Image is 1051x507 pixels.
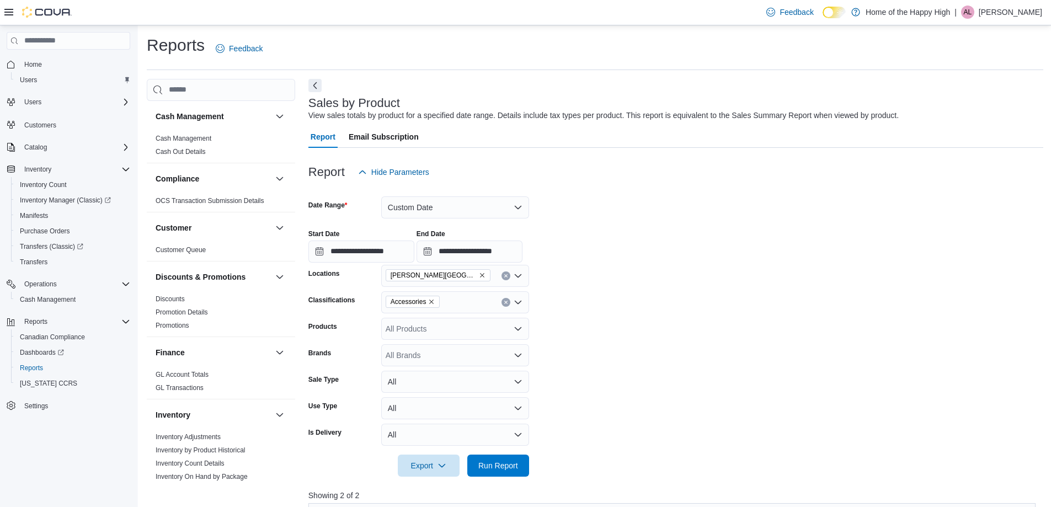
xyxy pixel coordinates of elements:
button: Run Report [467,455,529,477]
label: Is Delivery [308,428,342,437]
span: Promotions [156,321,189,330]
span: Inventory Manager (Classic) [20,196,111,205]
a: Manifests [15,209,52,222]
a: Transfers (Classic) [11,239,135,254]
label: Date Range [308,201,348,210]
span: Manifests [15,209,130,222]
div: View sales totals by product for a specified date range. Details include tax types per product. T... [308,110,899,121]
span: Washington CCRS [15,377,130,390]
span: AL [964,6,972,19]
button: Catalog [20,141,51,154]
button: Canadian Compliance [11,329,135,345]
button: Catalog [2,140,135,155]
button: Users [20,95,46,109]
h3: Customer [156,222,191,233]
a: Canadian Compliance [15,330,89,344]
button: Remove Accessories from selection in this group [428,298,435,305]
a: Inventory Count [15,178,71,191]
a: Promotion Details [156,308,208,316]
button: Next [308,79,322,92]
span: Reports [15,361,130,375]
span: Transfers [15,255,130,269]
span: Reports [20,364,43,372]
span: Users [20,76,37,84]
a: Inventory Count Details [156,460,225,467]
span: Customers [24,121,56,130]
a: Cash Management [15,293,80,306]
a: Settings [20,399,52,413]
label: Use Type [308,402,337,410]
span: Accessories [391,296,426,307]
a: GL Account Totals [156,371,209,378]
span: Cash Management [15,293,130,306]
div: Discounts & Promotions [147,292,295,337]
span: Inventory [20,163,130,176]
a: Inventory Manager (Classic) [15,194,115,207]
label: Locations [308,269,340,278]
button: Customer [156,222,271,233]
a: Feedback [211,38,267,60]
span: Accessories [386,296,440,308]
a: Reports [15,361,47,375]
button: Clear input [502,271,510,280]
p: Home of the Happy High [866,6,950,19]
h3: Report [308,166,345,179]
input: Press the down key to open a popover containing a calendar. [417,241,522,263]
h3: Discounts & Promotions [156,271,246,282]
span: Catalog [24,143,47,152]
a: GL Transactions [156,384,204,392]
a: Dashboards [15,346,68,359]
button: Purchase Orders [11,223,135,239]
span: Discounts [156,295,185,303]
p: [PERSON_NAME] [979,6,1042,19]
button: Custom Date [381,196,529,218]
button: Home [2,56,135,72]
a: Feedback [762,1,818,23]
a: Customers [20,119,61,132]
span: Dashboards [20,348,64,357]
a: Purchase Orders [15,225,74,238]
span: Reports [24,317,47,326]
a: Promotions [156,322,189,329]
button: Open list of options [514,351,522,360]
a: Dashboards [11,345,135,360]
button: Cash Management [273,110,286,123]
span: Inventory Count [15,178,130,191]
h1: Reports [147,34,205,56]
a: Transfers (Classic) [15,240,88,253]
span: Purchase Orders [20,227,70,236]
span: Export [404,455,453,477]
span: Home [20,57,130,71]
button: Discounts & Promotions [273,270,286,284]
button: Transfers [11,254,135,270]
span: Operations [20,277,130,291]
a: OCS Transaction Submission Details [156,197,264,205]
button: Open list of options [514,324,522,333]
span: Promotion Details [156,308,208,317]
input: Press the down key to open a popover containing a calendar. [308,241,414,263]
span: Cash Management [20,295,76,304]
button: Settings [2,398,135,414]
label: Start Date [308,230,340,238]
p: | [954,6,957,19]
h3: Cash Management [156,111,224,122]
span: Inventory On Hand by Package [156,472,248,481]
button: All [381,424,529,446]
span: Catalog [20,141,130,154]
span: Settings [20,399,130,413]
span: Reports [20,315,130,328]
a: Inventory Manager (Classic) [11,193,135,208]
span: Users [20,95,130,109]
button: Open list of options [514,298,522,307]
button: Open list of options [514,271,522,280]
span: Customer Queue [156,246,206,254]
span: Inventory Manager (Classic) [15,194,130,207]
span: GL Transactions [156,383,204,392]
span: Operations [24,280,57,289]
a: Inventory by Product Historical [156,446,246,454]
a: Inventory Adjustments [156,433,221,441]
span: Cash Out Details [156,147,206,156]
span: OCS Transaction Submission Details [156,196,264,205]
span: Manifests [20,211,48,220]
